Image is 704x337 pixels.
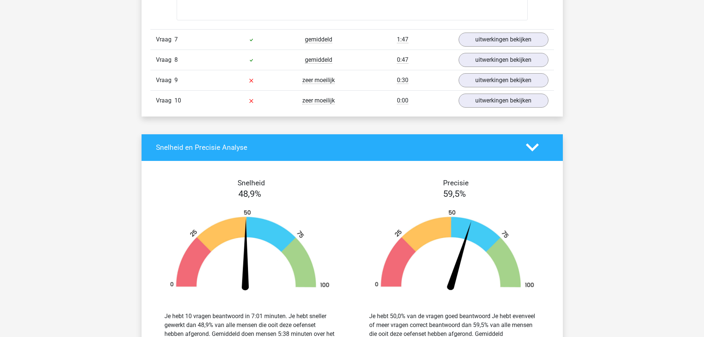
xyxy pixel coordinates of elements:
[361,179,551,187] h4: Precisie
[459,94,548,108] a: uitwerkingen bekijken
[305,56,332,64] span: gemiddeld
[174,56,178,63] span: 8
[397,56,408,64] span: 0:47
[238,189,261,199] span: 48,9%
[459,53,548,67] a: uitwerkingen bekijken
[156,76,174,85] span: Vraag
[156,96,174,105] span: Vraag
[174,36,178,43] span: 7
[459,73,548,87] a: uitwerkingen bekijken
[397,77,408,84] span: 0:30
[174,97,181,104] span: 10
[302,77,335,84] span: zeer moeilijk
[397,97,408,104] span: 0:00
[305,36,332,43] span: gemiddeld
[156,55,174,64] span: Vraag
[443,189,466,199] span: 59,5%
[156,35,174,44] span: Vraag
[363,209,546,294] img: 59.be30519bd6d4.png
[159,209,341,294] img: 49.665a6aaa5ec6.png
[397,36,408,43] span: 1:47
[302,97,335,104] span: zeer moeilijk
[156,179,347,187] h4: Snelheid
[174,77,178,84] span: 9
[459,33,548,47] a: uitwerkingen bekijken
[156,143,515,152] h4: Snelheid en Precisie Analyse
